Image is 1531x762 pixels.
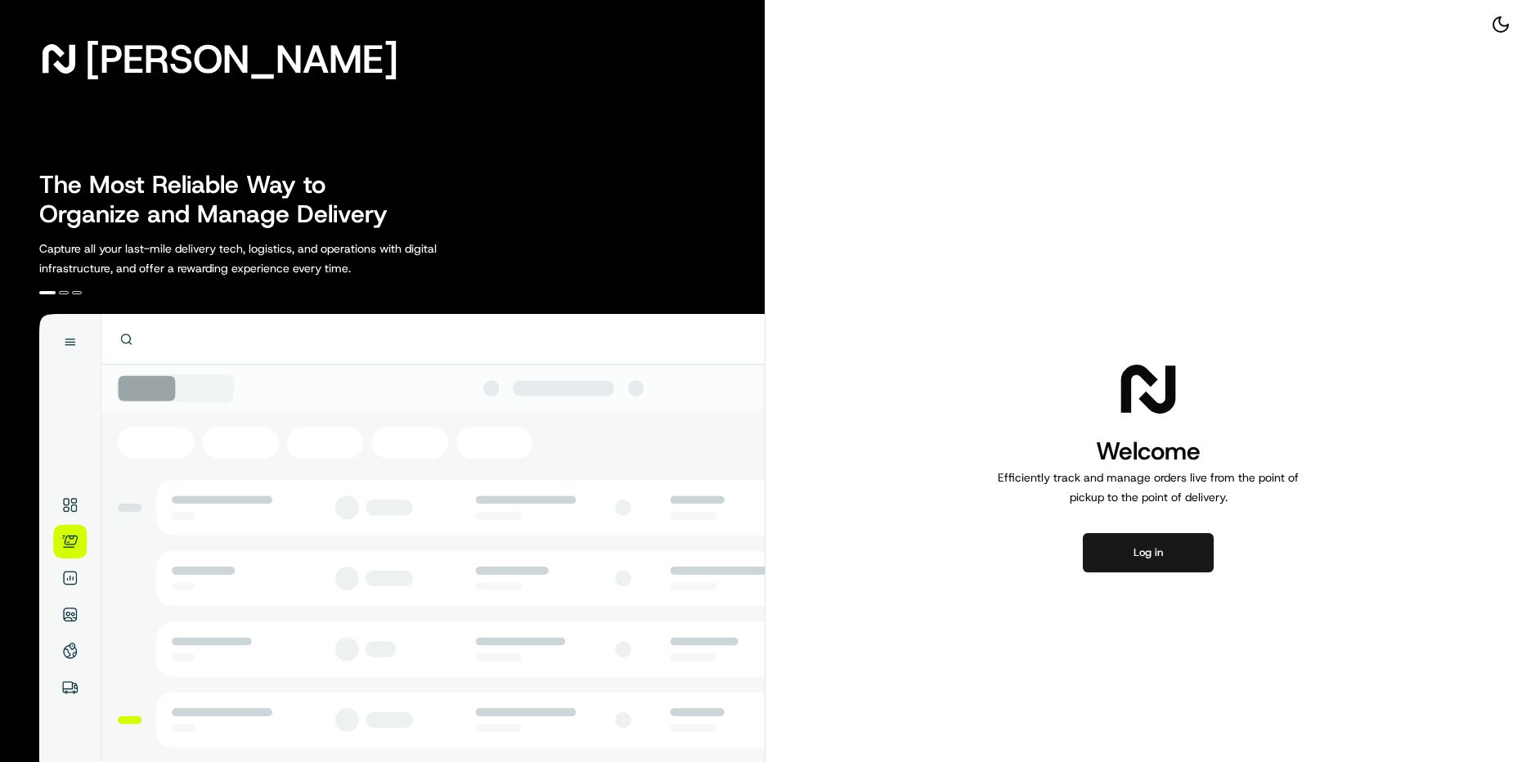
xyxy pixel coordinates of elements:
span: [PERSON_NAME] [85,43,398,75]
h1: Welcome [991,435,1305,468]
h2: The Most Reliable Way to Organize and Manage Delivery [39,170,406,229]
p: Capture all your last-mile delivery tech, logistics, and operations with digital infrastructure, ... [39,239,510,278]
button: Log in [1083,533,1214,572]
p: Efficiently track and manage orders live from the point of pickup to the point of delivery. [991,468,1305,507]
